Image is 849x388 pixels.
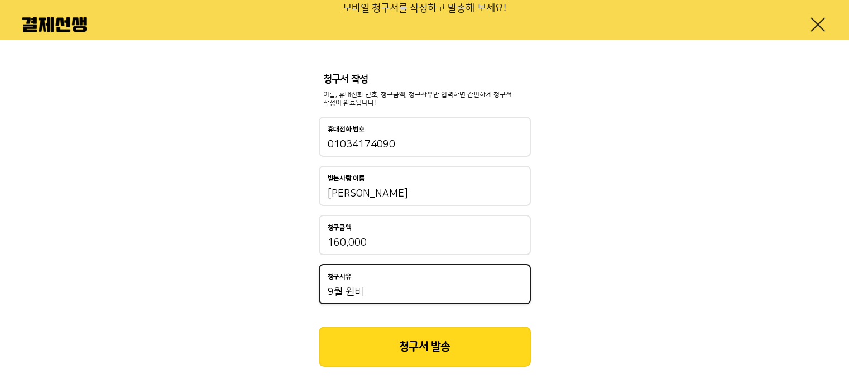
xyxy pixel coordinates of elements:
[328,273,352,281] p: 청구사유
[319,327,531,367] button: 청구서 발송
[328,126,365,133] p: 휴대전화 번호
[22,17,87,32] img: 결제선생
[328,138,522,151] input: 휴대전화 번호
[328,236,522,250] input: 청구금액
[323,74,526,86] p: 청구서 작성
[323,90,526,108] p: 이름, 휴대전화 번호, 청구금액, 청구사유만 입력하면 간편하게 청구서 작성이 완료됩니다!
[328,285,522,299] input: 청구사유
[328,175,365,183] p: 받는사람 이름
[328,187,522,200] input: 받는사람 이름
[328,224,352,232] p: 청구금액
